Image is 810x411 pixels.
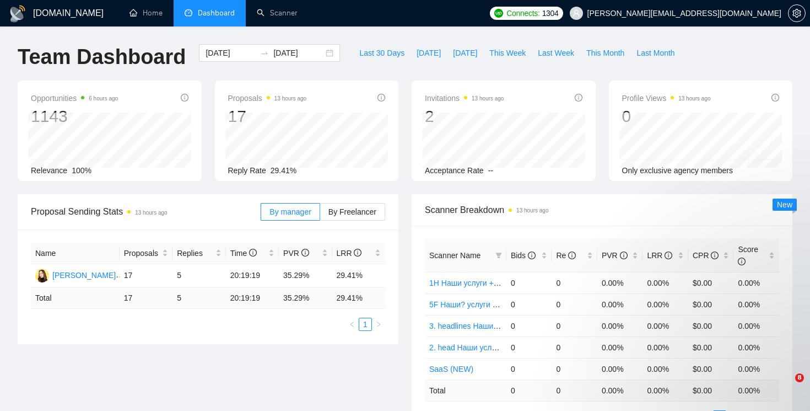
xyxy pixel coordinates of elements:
td: 0.00 % [642,380,688,401]
button: [DATE] [411,44,447,62]
td: 0 [552,380,597,401]
span: info-circle [249,249,257,257]
li: 1 [359,318,372,331]
span: Last Week [538,47,574,59]
li: Previous Page [345,318,359,331]
td: 5 [172,287,225,309]
td: 35.29 % [279,287,332,309]
span: info-circle [568,252,576,259]
a: 3. headlines Наши услуги + не известна ЦА (минус наша ЦА) [429,322,646,330]
span: info-circle [711,252,719,259]
span: info-circle [377,94,385,102]
td: 0.00% [642,272,688,293]
td: 29.41 % [332,287,386,309]
time: 13 hours ago [135,210,167,216]
time: 13 hours ago [516,207,548,213]
span: Scanner Name [429,251,480,260]
span: dashboard [185,9,192,17]
span: -- [488,166,493,175]
th: Replies [172,243,225,264]
button: right [372,318,385,331]
button: left [345,318,359,331]
time: 13 hours ago [274,95,306,102]
span: LRR [337,249,362,258]
span: Connects: [506,7,539,19]
span: info-circle [181,94,188,102]
span: Proposal Sending Stats [31,205,261,218]
span: Re [556,251,576,260]
td: $0.00 [688,272,734,293]
button: This Month [580,44,630,62]
td: 0 [506,293,552,315]
span: filter [493,247,504,264]
span: info-circle [301,249,309,257]
iframe: Intercom live chat [773,373,799,400]
td: 5 [172,264,225,287]
span: Only exclusive agency members [622,166,733,175]
img: upwork-logo.png [494,9,503,18]
time: 13 hours ago [472,95,504,102]
span: This Month [586,47,624,59]
th: Proposals [120,243,172,264]
span: Dashboard [198,8,235,18]
button: Last Week [532,44,580,62]
span: info-circle [620,252,628,259]
div: 17 [228,106,307,127]
span: Opportunities [31,92,118,105]
a: 1H Наши услуги + наша ЦА [429,279,528,287]
span: Last 30 Days [359,47,404,59]
a: 1 [359,318,371,330]
span: Relevance [31,166,67,175]
td: 0.00% [733,293,779,315]
div: 0 [622,106,711,127]
td: $ 0.00 [688,380,734,401]
a: SaaS (NEW) [429,365,473,373]
span: New [777,200,792,209]
div: 2 [425,106,504,127]
div: 1143 [31,106,118,127]
span: By manager [269,207,311,216]
td: 0 [506,380,552,401]
span: 8 [795,373,804,382]
h1: Team Dashboard [18,44,186,70]
td: Total [425,380,506,401]
td: 0.00% [642,293,688,315]
input: End date [273,47,323,59]
td: 0 [506,337,552,358]
th: Name [31,243,120,264]
img: logo [9,5,26,23]
span: Replies [177,247,213,259]
span: 100% [72,166,91,175]
span: LRR [647,251,672,260]
td: Total [31,287,120,309]
td: 35.29% [279,264,332,287]
span: CPR [693,251,719,260]
td: 29.41% [332,264,386,287]
td: 20:19:19 [226,264,279,287]
span: info-circle [528,252,536,259]
a: setting [788,9,806,18]
span: filter [495,252,502,259]
span: Proposals [228,92,307,105]
span: info-circle [665,252,672,259]
td: 17 [120,287,172,309]
button: setting [788,4,806,22]
time: 6 hours ago [89,95,118,102]
a: VM[PERSON_NAME] [35,270,116,279]
span: Invitations [425,92,504,105]
td: 0 [552,315,597,337]
td: 0 [552,337,597,358]
a: 5F Наши? услуги + наша ЦА [429,300,531,309]
span: setting [789,9,805,18]
span: info-circle [575,94,582,102]
span: By Freelancer [328,207,376,216]
span: info-circle [771,94,779,102]
span: Acceptance Rate [425,166,484,175]
td: $0.00 [688,293,734,315]
td: 17 [120,264,172,287]
img: VM [35,269,49,282]
span: PVR [602,251,628,260]
td: 0 [506,315,552,337]
td: 0.00% [597,272,643,293]
td: 0.00% [597,293,643,315]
